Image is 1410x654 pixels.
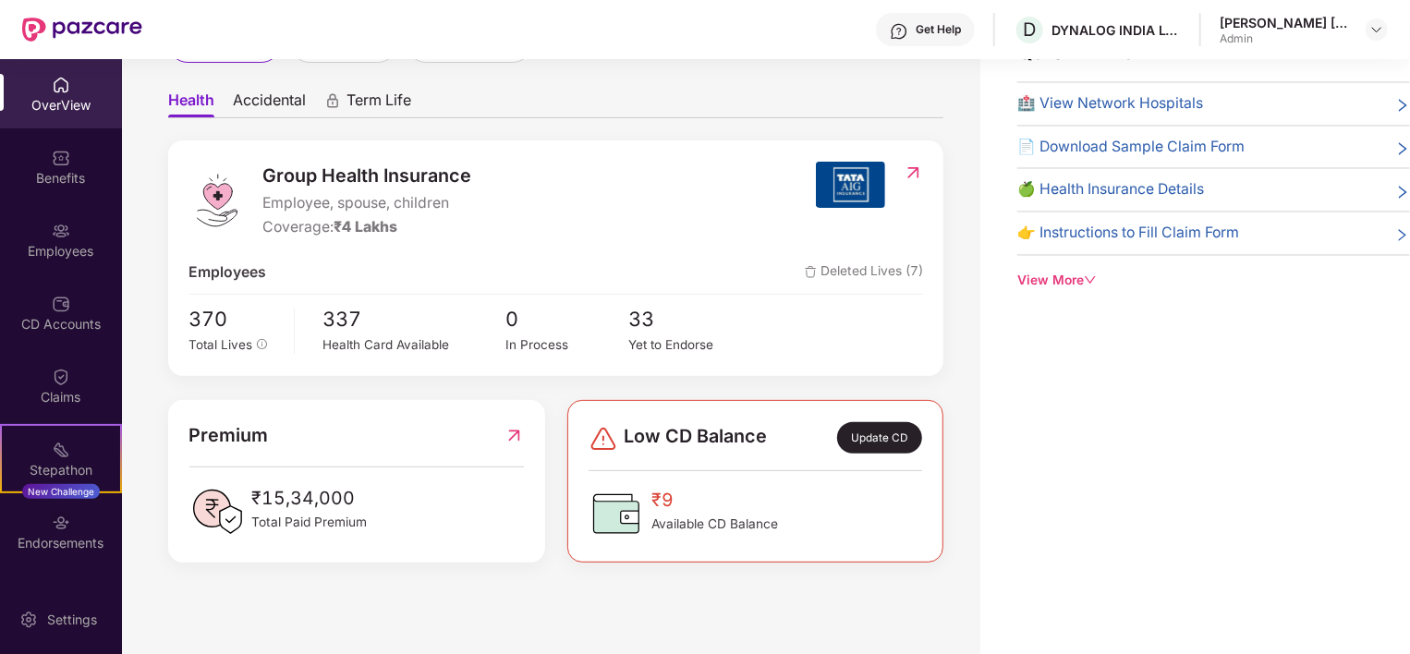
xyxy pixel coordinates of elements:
span: Group Health Insurance [263,162,472,190]
img: RedirectIcon [504,421,524,450]
div: [PERSON_NAME] [PERSON_NAME] [1220,14,1349,31]
div: DYNALOG INDIA LTD [1051,21,1181,39]
span: Premium [189,421,269,450]
div: Update CD [837,422,922,454]
img: New Pazcare Logo [22,18,142,42]
img: deleteIcon [805,266,817,278]
div: New Challenge [22,484,100,499]
span: ₹15,34,000 [252,484,368,513]
img: svg+xml;base64,PHN2ZyBpZD0iSG9tZSIgeG1sbnM9Imh0dHA6Ly93d3cudzMub3JnLzIwMDAvc3ZnIiB3aWR0aD0iMjAiIG... [52,76,70,94]
span: Term Life [346,91,411,117]
span: info-circle [257,339,268,350]
span: Available CD Balance [651,515,778,535]
div: Settings [42,611,103,629]
span: Employees [189,261,267,285]
div: animation [324,92,341,109]
span: Low CD Balance [624,422,767,454]
div: Stepathon [2,461,120,479]
img: PaidPremiumIcon [189,484,245,539]
img: svg+xml;base64,PHN2ZyB4bWxucz0iaHR0cDovL3d3dy53My5vcmcvMjAwMC9zdmciIHdpZHRoPSIyMSIgaGVpZ2h0PSIyMC... [52,441,70,459]
img: svg+xml;base64,PHN2ZyBpZD0iQ2xhaW0iIHhtbG5zPSJodHRwOi8vd3d3LnczLm9yZy8yMDAwL3N2ZyIgd2lkdGg9IjIwIi... [52,368,70,386]
span: right [1395,96,1410,115]
span: ₹9 [651,486,778,515]
span: right [1395,225,1410,245]
img: svg+xml;base64,PHN2ZyBpZD0iSGVscC0zMngzMiIgeG1sbnM9Imh0dHA6Ly93d3cudzMub3JnLzIwMDAvc3ZnIiB3aWR0aD... [890,22,908,41]
span: 33 [628,304,750,335]
div: Yet to Endorse [628,335,750,355]
span: ₹4 Lakhs [334,218,398,236]
img: svg+xml;base64,PHN2ZyBpZD0iQmVuZWZpdHMiIHhtbG5zPSJodHRwOi8vd3d3LnczLm9yZy8yMDAwL3N2ZyIgd2lkdGg9Ij... [52,149,70,167]
img: svg+xml;base64,PHN2ZyBpZD0iRW5kb3JzZW1lbnRzIiB4bWxucz0iaHR0cDovL3d3dy53My5vcmcvMjAwMC9zdmciIHdpZH... [52,514,70,532]
span: Accidental [233,91,306,117]
img: insurerIcon [816,162,885,208]
img: logo [189,173,245,228]
img: CDBalanceIcon [589,486,644,541]
span: right [1395,139,1410,159]
span: down [1084,273,1097,286]
div: Get Help [916,22,961,37]
img: svg+xml;base64,PHN2ZyBpZD0iRHJvcGRvd24tMzJ4MzIiIHhtbG5zPSJodHRwOi8vd3d3LnczLm9yZy8yMDAwL3N2ZyIgd2... [1369,22,1384,37]
span: Deleted Lives (7) [805,261,923,285]
img: svg+xml;base64,PHN2ZyBpZD0iU2V0dGluZy0yMHgyMCIgeG1sbnM9Imh0dHA6Ly93d3cudzMub3JnLzIwMDAvc3ZnIiB3aW... [19,611,38,629]
span: right [1395,182,1410,201]
span: 370 [189,304,281,335]
img: svg+xml;base64,PHN2ZyBpZD0iRGFuZ2VyLTMyeDMyIiB4bWxucz0iaHR0cDovL3d3dy53My5vcmcvMjAwMC9zdmciIHdpZH... [589,424,618,454]
span: Total Lives [189,337,253,352]
div: View More [1017,271,1410,291]
img: svg+xml;base64,PHN2ZyBpZD0iQ0RfQWNjb3VudHMiIGRhdGEtbmFtZT0iQ0QgQWNjb3VudHMiIHhtbG5zPSJodHRwOi8vd3... [52,295,70,313]
div: Admin [1220,31,1349,46]
img: svg+xml;base64,PHN2ZyBpZD0iRW1wbG95ZWVzIiB4bWxucz0iaHR0cDovL3d3dy53My5vcmcvMjAwMC9zdmciIHdpZHRoPS... [52,222,70,240]
span: 0 [505,304,627,335]
span: 🍏 Health Insurance Details [1017,178,1204,201]
div: Coverage: [263,216,472,239]
span: 👉 Instructions to Fill Claim Form [1017,222,1239,245]
span: 337 [322,304,506,335]
span: Health [168,91,214,117]
span: 🏥 View Network Hospitals [1017,92,1203,115]
div: Health Card Available [322,335,506,355]
span: Employee, spouse, children [263,192,472,215]
span: Total Paid Premium [252,513,368,533]
img: RedirectIcon [904,163,923,182]
span: D [1024,18,1037,41]
span: 📄 Download Sample Claim Form [1017,136,1245,159]
div: In Process [505,335,627,355]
